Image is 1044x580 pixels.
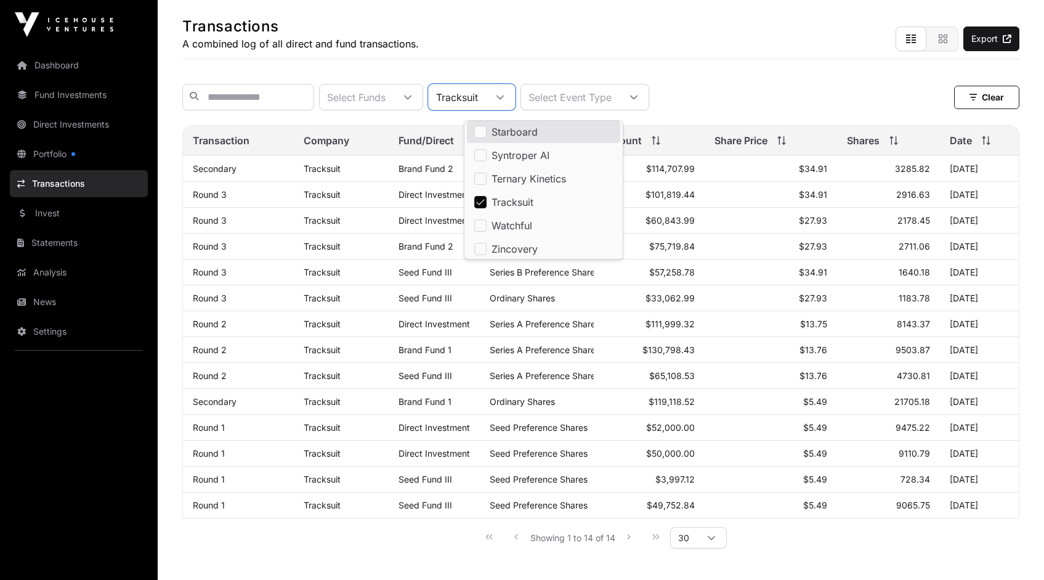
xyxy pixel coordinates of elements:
li: Starboard [467,121,620,143]
td: [DATE] [940,337,1019,363]
span: Seed Preference Shares [490,474,588,484]
a: Tracksuit [304,474,341,484]
a: Round 2 [193,319,227,329]
span: Ordinary Shares [490,396,555,407]
iframe: Chat Widget [982,521,1044,580]
li: Ternary Kinetics [467,168,620,190]
td: $101,819.44 [594,182,705,208]
span: $27.93 [799,241,827,251]
a: Secondary [193,396,237,407]
td: [DATE] [940,259,1019,285]
a: Round 3 [193,215,227,226]
span: Series A Preference Shares [490,370,600,381]
span: Watchful [492,221,532,231]
td: $52,000.00 [594,415,705,441]
span: Direct Investment [399,319,470,329]
a: Round 3 [193,189,227,200]
span: 2711.06 [899,241,930,251]
span: Seed Preference Shares [490,448,588,459]
a: Round 3 [193,293,227,303]
a: Settings [10,318,148,345]
a: Seed Fund III [399,370,452,381]
span: 728.34 [900,474,930,484]
span: $5.49 [803,500,827,510]
a: Export [963,27,1019,51]
td: [DATE] [940,492,1019,518]
a: Tracksuit [304,370,341,381]
button: Clear [954,86,1019,109]
span: 8143.37 [897,319,930,329]
span: Ordinary Shares [490,293,555,303]
span: $5.49 [803,448,827,459]
a: Tracksuit [304,293,341,303]
a: Round 1 [193,500,225,510]
span: $5.49 [803,396,827,407]
div: Select Event Type [521,84,619,110]
td: [DATE] [940,311,1019,337]
span: 2178.45 [897,215,930,226]
td: $75,719.84 [594,234,705,259]
a: Tracksuit [304,163,341,174]
td: $3,997.12 [594,467,705,492]
a: Round 3 [193,241,227,251]
span: $34.91 [799,267,827,277]
h1: Transactions [182,17,419,36]
td: $130,798.43 [594,337,705,363]
a: Portfolio [10,141,148,168]
a: Round 1 [193,422,225,433]
a: Secondary [193,163,237,174]
a: Analysis [10,259,148,286]
span: 21705.18 [894,396,930,407]
td: [DATE] [940,415,1019,441]
td: $111,999.32 [594,311,705,337]
li: Zincovery [467,238,620,260]
a: Dashboard [10,52,148,79]
td: [DATE] [940,441,1019,467]
span: Seed Preference Shares [490,422,588,433]
span: $34.91 [799,189,827,200]
a: Tracksuit [304,422,341,433]
span: Series B Preference Shares [490,267,599,277]
div: Select Funds [320,84,393,110]
span: 3285.82 [895,163,930,174]
span: 9065.75 [896,500,930,510]
td: [DATE] [940,234,1019,259]
span: Direct Investment [399,422,470,433]
span: 9503.87 [896,345,930,355]
li: Watchful [467,214,620,237]
span: 2916.63 [896,189,930,200]
span: Direct Investment [399,189,470,200]
td: [DATE] [940,467,1019,492]
td: $65,108.53 [594,363,705,389]
td: $119,118.52 [594,389,705,415]
span: $13.76 [799,370,827,381]
span: Series A Preference Shares [490,345,600,355]
td: [DATE] [940,363,1019,389]
a: Brand Fund 2 [399,241,453,251]
td: $57,258.78 [594,259,705,285]
a: Tracksuit [304,215,341,226]
td: $50,000.00 [594,441,705,467]
a: Direct Investments [10,111,148,138]
a: Tracksuit [304,319,341,329]
a: Transactions [10,170,148,197]
a: Statements [10,229,148,256]
td: [DATE] [940,285,1019,311]
span: $27.93 [799,215,827,226]
span: Direct Investment [399,215,470,226]
a: Seed Fund III [399,500,452,510]
span: $5.49 [803,474,827,484]
a: Round 3 [193,267,227,277]
td: [DATE] [940,156,1019,182]
a: Tracksuit [304,267,341,277]
span: Seed Preference Shares [490,500,588,510]
a: Tracksuit [304,189,341,200]
li: Syntroper AI [467,144,620,166]
span: Series A Preference Shares [490,319,600,329]
span: Rows per page [671,528,697,548]
span: $27.93 [799,293,827,303]
a: Seed Fund III [399,267,452,277]
a: Brand Fund 1 [399,345,451,355]
a: Tracksuit [304,500,341,510]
